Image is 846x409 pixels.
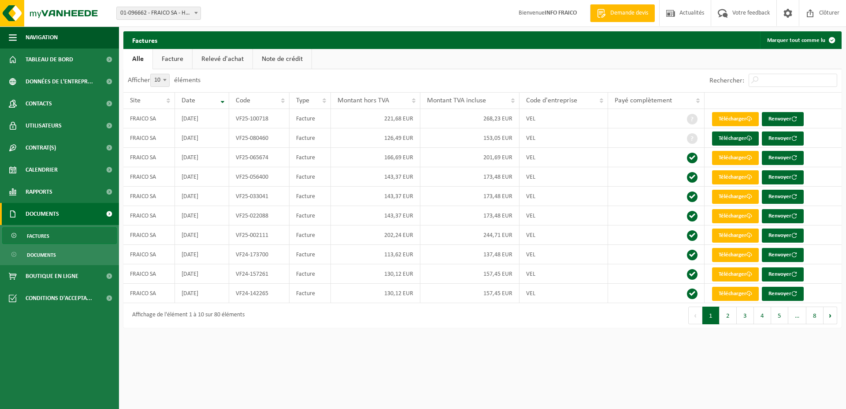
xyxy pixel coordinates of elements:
[123,49,152,69] a: Alle
[193,49,252,69] a: Relevé d'achat
[720,307,737,324] button: 2
[712,131,759,146] a: Télécharger
[754,307,771,324] button: 4
[236,97,250,104] span: Code
[420,225,519,245] td: 244,71 EUR
[130,97,141,104] span: Site
[26,159,58,181] span: Calendrier
[153,49,192,69] a: Facture
[420,148,519,167] td: 201,69 EUR
[519,225,608,245] td: VEL
[331,167,421,187] td: 143,37 EUR
[175,264,230,284] td: [DATE]
[26,181,52,203] span: Rapports
[289,148,331,167] td: Facture
[123,128,175,148] td: FRAICO SA
[519,128,608,148] td: VEL
[615,97,672,104] span: Payé complètement
[289,109,331,128] td: Facture
[688,307,702,324] button: Previous
[702,307,720,324] button: 1
[27,247,56,263] span: Documents
[289,245,331,264] td: Facture
[229,109,289,128] td: VF25-100718
[229,264,289,284] td: VF24-157261
[289,167,331,187] td: Facture
[420,284,519,303] td: 157,45 EUR
[762,131,804,146] button: Renvoyer
[2,246,117,263] a: Documents
[26,26,58,49] span: Navigation
[519,148,608,167] td: VEL
[229,245,289,264] td: VF24-173700
[123,206,175,225] td: FRAICO SA
[420,109,519,128] td: 268,23 EUR
[26,265,78,287] span: Boutique en ligne
[229,225,289,245] td: VF25-002111
[760,31,841,49] button: Marquer tout comme lu
[175,284,230,303] td: [DATE]
[26,287,92,309] span: Conditions d'accepta...
[420,245,519,264] td: 137,48 EUR
[338,97,389,104] span: Montant hors TVA
[289,284,331,303] td: Facture
[331,225,421,245] td: 202,24 EUR
[128,308,245,323] div: Affichage de l'élément 1 à 10 sur 80 éléments
[427,97,486,104] span: Montant TVA incluse
[123,225,175,245] td: FRAICO SA
[762,287,804,301] button: Renvoyer
[128,77,200,84] label: Afficher éléments
[117,7,200,19] span: 01-096662 - FRAICO SA - HUY
[420,187,519,206] td: 173,48 EUR
[229,167,289,187] td: VF25-056400
[788,307,806,324] span: …
[123,109,175,128] td: FRAICO SA
[26,49,73,71] span: Tableau de bord
[116,7,201,20] span: 01-096662 - FRAICO SA - HUY
[123,31,166,49] h2: Factures
[712,229,759,243] a: Télécharger
[331,206,421,225] td: 143,37 EUR
[175,187,230,206] td: [DATE]
[762,209,804,223] button: Renvoyer
[519,167,608,187] td: VEL
[712,267,759,281] a: Télécharger
[150,74,170,87] span: 10
[331,187,421,206] td: 143,37 EUR
[712,248,759,262] a: Télécharger
[762,151,804,165] button: Renvoyer
[331,148,421,167] td: 166,69 EUR
[123,284,175,303] td: FRAICO SA
[229,128,289,148] td: VF25-080460
[806,307,824,324] button: 8
[175,109,230,128] td: [DATE]
[608,9,650,18] span: Demande devis
[519,109,608,128] td: VEL
[26,93,52,115] span: Contacts
[253,49,312,69] a: Note de crédit
[175,128,230,148] td: [DATE]
[331,109,421,128] td: 221,68 EUR
[175,206,230,225] td: [DATE]
[289,225,331,245] td: Facture
[526,97,577,104] span: Code d'entreprise
[182,97,195,104] span: Date
[2,227,117,244] a: Factures
[590,4,655,22] a: Demande devis
[289,128,331,148] td: Facture
[519,187,608,206] td: VEL
[26,203,59,225] span: Documents
[519,264,608,284] td: VEL
[762,248,804,262] button: Renvoyer
[519,245,608,264] td: VEL
[762,112,804,126] button: Renvoyer
[762,170,804,184] button: Renvoyer
[420,206,519,225] td: 173,48 EUR
[123,245,175,264] td: FRAICO SA
[123,148,175,167] td: FRAICO SA
[289,264,331,284] td: Facture
[123,187,175,206] td: FRAICO SA
[229,206,289,225] td: VF25-022088
[762,190,804,204] button: Renvoyer
[229,148,289,167] td: VF25-065674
